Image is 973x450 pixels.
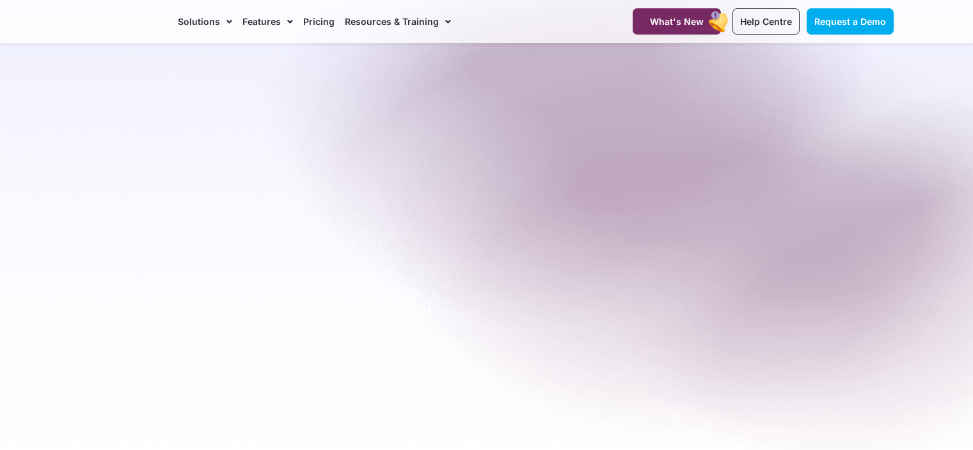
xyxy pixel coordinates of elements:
a: What's New [633,8,721,35]
a: Request a Demo [807,8,894,35]
img: CareMaster Logo [79,12,165,31]
a: Help Centre [732,8,800,35]
span: Help Centre [740,16,792,27]
span: What's New [650,16,704,27]
span: Request a Demo [814,16,886,27]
